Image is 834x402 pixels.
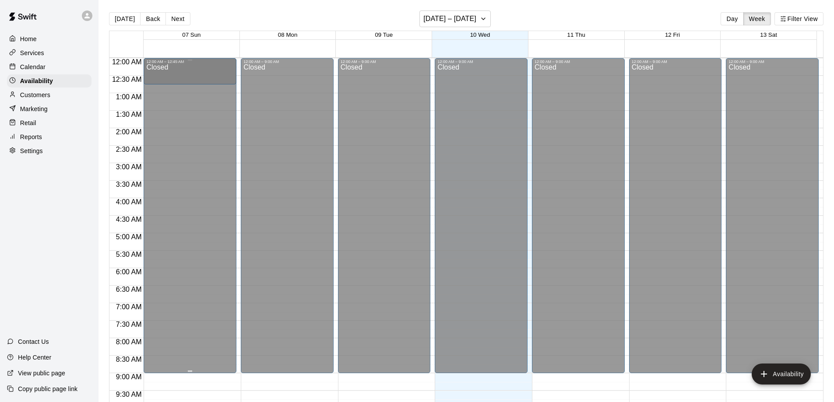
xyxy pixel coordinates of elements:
[7,88,91,101] a: Customers
[18,369,65,378] p: View public page
[721,12,743,25] button: Day
[144,58,236,373] div: 12:00 AM – 9:00 AM: Closed
[114,111,144,118] span: 1:30 AM
[20,91,50,99] p: Customers
[165,12,190,25] button: Next
[435,58,528,373] div: 12:00 AM – 9:00 AM: Closed
[437,64,525,376] div: Closed
[114,338,144,346] span: 8:00 AM
[419,10,491,27] button: [DATE] – [DATE]
[7,130,91,143] a: Reports
[114,181,144,188] span: 3:30 AM
[114,251,144,258] span: 5:30 AM
[470,31,490,38] button: 10 Wed
[114,163,144,171] span: 3:00 AM
[7,32,91,45] a: Home
[20,49,44,57] p: Services
[278,31,297,38] button: 08 Mon
[20,63,46,71] p: Calendar
[341,64,428,376] div: Closed
[146,64,234,83] div: Closed
[114,286,144,293] span: 6:30 AM
[665,31,680,38] button: 12 Fri
[7,116,91,129] a: Retail
[114,373,144,381] span: 9:00 AM
[146,59,186,64] div: 12:00 AM – 12:45 AM
[114,391,144,398] span: 9:30 AM
[632,64,719,376] div: Closed
[20,147,43,155] p: Settings
[20,105,48,113] p: Marketing
[7,144,91,157] a: Settings
[375,31,393,38] button: 09 Tue
[241,58,334,373] div: 12:00 AM – 9:00 AM: Closed
[752,364,811,385] button: add
[114,233,144,241] span: 5:00 AM
[728,64,816,376] div: Closed
[760,31,777,38] button: 13 Sat
[20,35,37,43] p: Home
[146,64,234,376] div: Closed
[535,64,622,376] div: Closed
[110,76,144,83] span: 12:30 AM
[567,31,585,38] button: 11 Thu
[114,93,144,101] span: 1:00 AM
[338,58,431,373] div: 12:00 AM – 9:00 AM: Closed
[532,58,625,373] div: 12:00 AM – 9:00 AM: Closed
[114,268,144,276] span: 6:00 AM
[7,102,91,115] a: Marketing
[144,58,236,84] div: 12:00 AM – 12:45 AM: Closed
[632,59,719,64] div: 12:00 AM – 9:00 AM
[743,12,771,25] button: Week
[114,356,144,363] span: 8:30 AM
[726,58,819,373] div: 12:00 AM – 9:00 AM: Closed
[423,13,476,25] h6: [DATE] – [DATE]
[7,60,91,73] a: Calendar
[114,321,144,328] span: 7:30 AM
[182,31,201,38] button: 07 Sun
[109,12,141,25] button: [DATE]
[20,133,42,141] p: Reports
[535,59,622,64] div: 12:00 AM – 9:00 AM
[20,77,53,85] p: Availability
[243,59,331,64] div: 12:00 AM – 9:00 AM
[243,64,331,376] div: Closed
[629,58,722,373] div: 12:00 AM – 9:00 AM: Closed
[437,59,525,64] div: 12:00 AM – 9:00 AM
[114,198,144,206] span: 4:00 AM
[110,58,144,66] span: 12:00 AM
[728,59,816,64] div: 12:00 AM – 9:00 AM
[774,12,823,25] button: Filter View
[18,337,49,346] p: Contact Us
[7,74,91,87] a: Availability
[341,59,428,64] div: 12:00 AM – 9:00 AM
[114,216,144,223] span: 4:30 AM
[7,46,91,59] a: Services
[114,146,144,153] span: 2:30 AM
[114,303,144,311] span: 7:00 AM
[20,119,36,127] p: Retail
[114,128,144,136] span: 2:00 AM
[140,12,166,25] button: Back
[18,353,51,362] p: Help Center
[18,385,77,393] p: Copy public page link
